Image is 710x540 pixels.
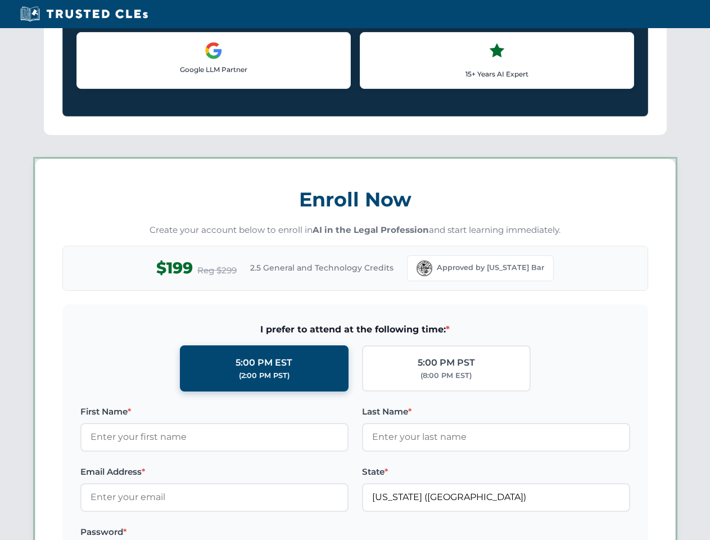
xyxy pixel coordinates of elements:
h3: Enroll Now [62,182,648,217]
div: 5:00 PM PST [418,355,475,370]
input: Enter your first name [80,423,349,451]
span: Approved by [US_STATE] Bar [437,262,544,273]
label: Last Name [362,405,630,418]
p: Google LLM Partner [86,64,341,75]
p: 15+ Years AI Expert [369,69,625,79]
label: Email Address [80,465,349,479]
img: Trusted CLEs [17,6,151,22]
span: $199 [156,255,193,281]
p: Create your account below to enroll in and start learning immediately. [62,224,648,237]
div: (8:00 PM EST) [420,370,472,381]
label: State [362,465,630,479]
span: 2.5 General and Technology Credits [250,262,394,274]
div: (2:00 PM PST) [239,370,290,381]
img: Florida Bar [417,260,432,276]
img: Google [205,42,223,60]
input: Enter your email [80,483,349,511]
label: Password [80,525,349,539]
span: I prefer to attend at the following time: [80,322,630,337]
div: 5:00 PM EST [236,355,292,370]
label: First Name [80,405,349,418]
strong: AI in the Legal Profession [313,224,429,235]
span: Reg $299 [197,264,237,277]
input: Florida (FL) [362,483,630,511]
input: Enter your last name [362,423,630,451]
